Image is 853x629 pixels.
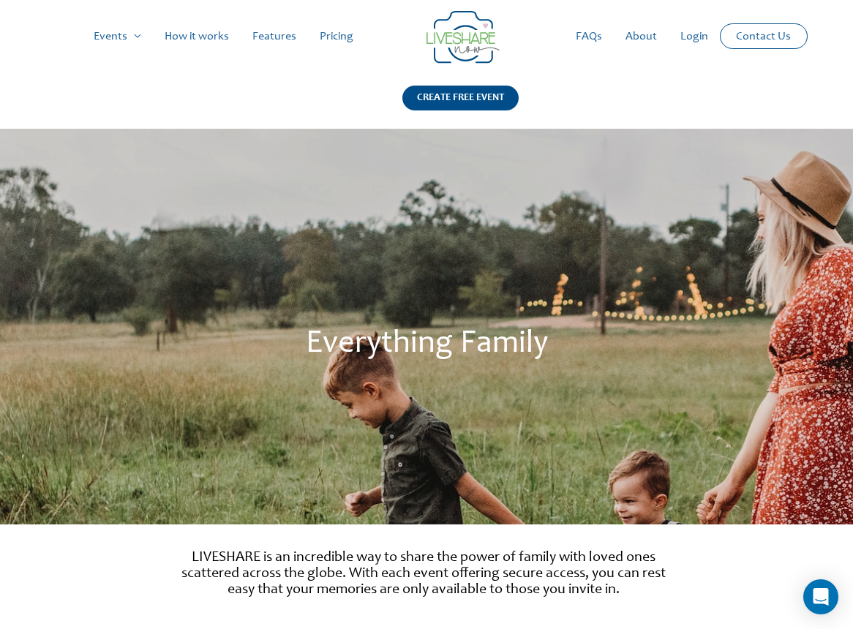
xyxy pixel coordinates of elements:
p: LIVESHARE is an incredible way to share the power of family with loved ones scattered across the ... [179,550,669,598]
a: Events [82,13,153,60]
span: Everything Family [306,328,548,361]
a: About [614,13,669,60]
img: Group 14 | Live Photo Slideshow for Events | Create Free Events Album for Any Occasion [426,11,500,64]
a: Login [669,13,720,60]
a: CREATE FREE EVENT [402,86,519,129]
div: Open Intercom Messenger [803,579,838,614]
a: Features [241,13,308,60]
div: CREATE FREE EVENT [402,86,519,110]
nav: Site Navigation [26,13,827,60]
a: Contact Us [724,24,803,48]
a: How it works [153,13,241,60]
a: Pricing [308,13,365,60]
a: FAQs [564,13,614,60]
